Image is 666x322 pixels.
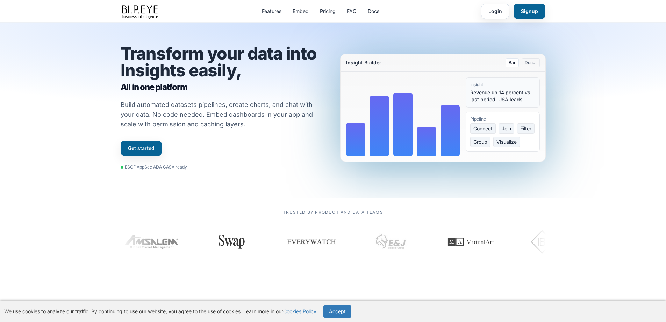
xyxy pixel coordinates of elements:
[121,4,160,19] img: bipeye-logo
[293,8,309,15] a: Embed
[124,235,180,249] img: Amsalem
[470,137,490,147] span: Group
[215,235,248,249] img: Swap
[374,224,409,259] img: EJ Capital
[470,123,496,134] span: Connect
[368,8,379,15] a: Docs
[481,4,509,19] a: Login
[323,305,351,318] button: Accept
[499,123,514,134] span: Join
[121,141,162,156] a: Get started
[470,116,535,122] div: Pipeline
[121,45,326,93] h1: Transform your data into Insights easily,
[470,82,535,88] div: Insight
[522,58,540,67] button: Donut
[493,137,520,147] span: Visualize
[283,308,316,314] a: Cookies Policy
[347,8,357,15] a: FAQ
[4,308,317,315] p: We use cookies to analyze our traffic. By continuing to use our website, you agree to the use of ...
[514,4,545,19] a: Signup
[121,100,322,129] p: Build automated datasets pipelines, create charts, and chat with your data. No code needed. Embed...
[517,123,535,134] span: Filter
[346,77,460,156] div: Bar chart
[286,231,337,252] img: Everywatch
[439,224,502,259] img: MutualArt
[506,58,519,67] button: Bar
[320,8,336,15] a: Pricing
[470,89,535,103] div: Revenue up 14 percent vs last period. USA leads.
[121,210,546,215] p: Trusted by product and data teams
[346,59,381,66] div: Insight Builder
[121,164,187,170] div: ESOF AppSec ADA CASA ready
[531,228,570,256] img: IBI
[262,8,281,15] a: Features
[121,82,326,93] span: All in one platform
